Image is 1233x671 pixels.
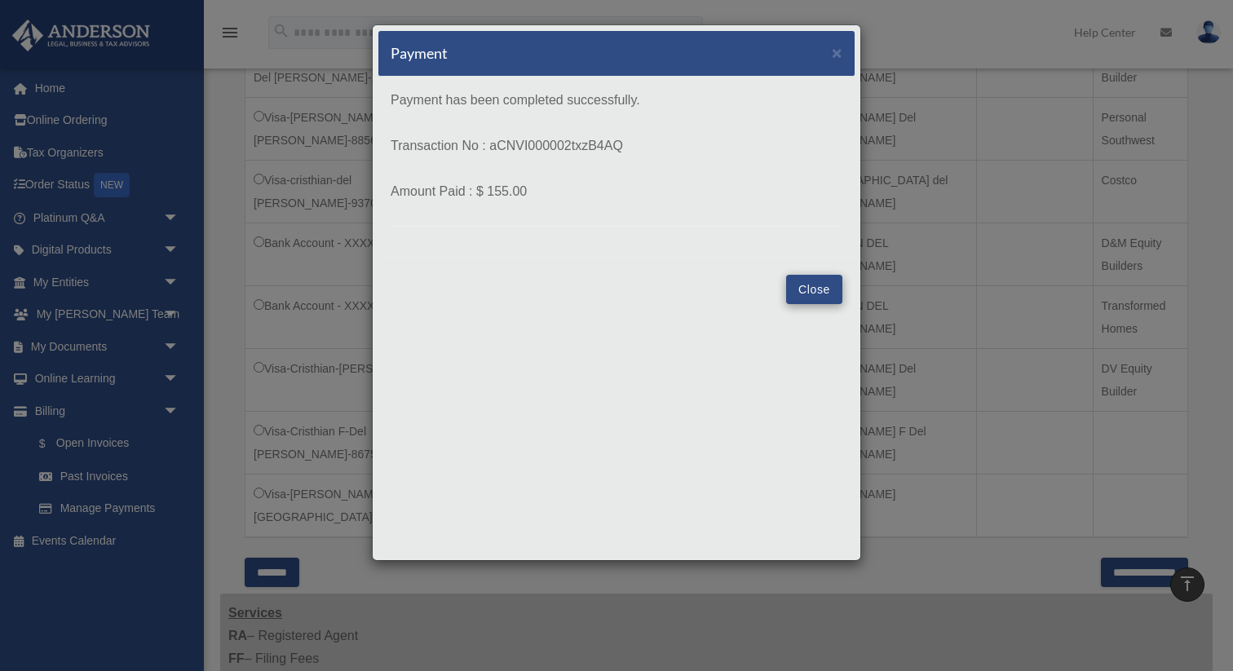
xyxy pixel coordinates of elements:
[391,180,842,203] p: Amount Paid : $ 155.00
[786,275,842,304] button: Close
[832,44,842,61] button: Close
[391,89,842,112] p: Payment has been completed successfully.
[391,43,448,64] h5: Payment
[832,43,842,62] span: ×
[391,135,842,157] p: Transaction No : aCNVI000002txzB4AQ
